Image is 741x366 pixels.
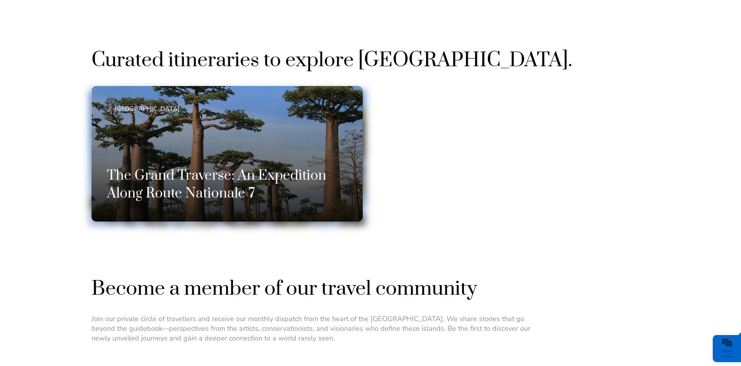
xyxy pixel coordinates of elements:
a: [GEOGRAPHIC_DATA] The Grand Traverse: An Expedition Along Route Nationale 7 [91,86,363,222]
p: Join our private circle of travellers and receive our monthly dispatch from the heart of the [GEO... [91,314,537,344]
span: [GEOGRAPHIC_DATA] [110,105,313,113]
h3: The Grand Traverse: An Expedition Along Route Nationale 7 [107,167,347,203]
h2: Curated itineraries to explore [GEOGRAPHIC_DATA]. [91,47,650,73]
h2: Become a member of our travel community [91,276,650,302]
div: We're offline [715,349,739,359]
